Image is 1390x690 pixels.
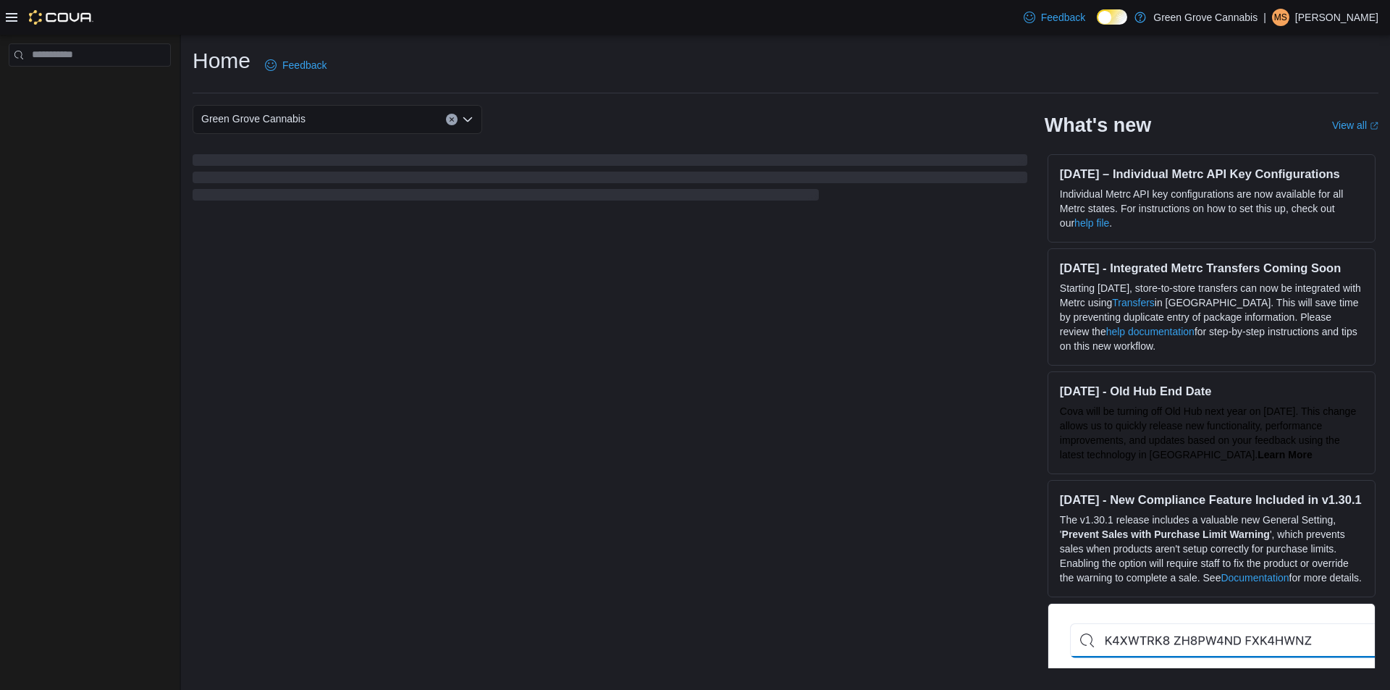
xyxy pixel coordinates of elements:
input: Dark Mode [1097,9,1127,25]
p: Green Grove Cannabis [1153,9,1258,26]
nav: Complex example [9,70,171,104]
h3: [DATE] - New Compliance Feature Included in v1.30.1 [1060,492,1363,507]
div: Michael Spaziani [1272,9,1289,26]
h2: What's new [1045,114,1151,137]
span: Green Grove Cannabis [201,110,306,127]
p: Starting [DATE], store-to-store transfers can now be integrated with Metrc using in [GEOGRAPHIC_D... [1060,281,1363,353]
p: [PERSON_NAME] [1295,9,1378,26]
button: Clear input [446,114,458,125]
a: help file [1074,217,1109,229]
svg: External link [1370,122,1378,130]
a: Feedback [1018,3,1091,32]
span: MS [1274,9,1287,26]
h3: [DATE] - Integrated Metrc Transfers Coming Soon [1060,261,1363,275]
a: View allExternal link [1332,119,1378,131]
a: Transfers [1112,297,1155,308]
span: Feedback [282,58,327,72]
p: The v1.30.1 release includes a valuable new General Setting, ' ', which prevents sales when produ... [1060,513,1363,585]
p: Individual Metrc API key configurations are now available for all Metrc states. For instructions ... [1060,187,1363,230]
a: Documentation [1221,572,1289,584]
span: Cova will be turning off Old Hub next year on [DATE]. This change allows us to quickly release ne... [1060,405,1356,460]
span: Feedback [1041,10,1085,25]
h3: [DATE] – Individual Metrc API Key Configurations [1060,167,1363,181]
h1: Home [193,46,250,75]
p: | [1263,9,1266,26]
a: Feedback [259,51,332,80]
a: Learn More [1258,449,1312,460]
a: help documentation [1106,326,1195,337]
button: Open list of options [462,114,473,125]
h3: [DATE] - Old Hub End Date [1060,384,1363,398]
span: Loading [193,157,1027,203]
img: Cova [29,10,93,25]
strong: Prevent Sales with Purchase Limit Warning [1062,529,1270,540]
